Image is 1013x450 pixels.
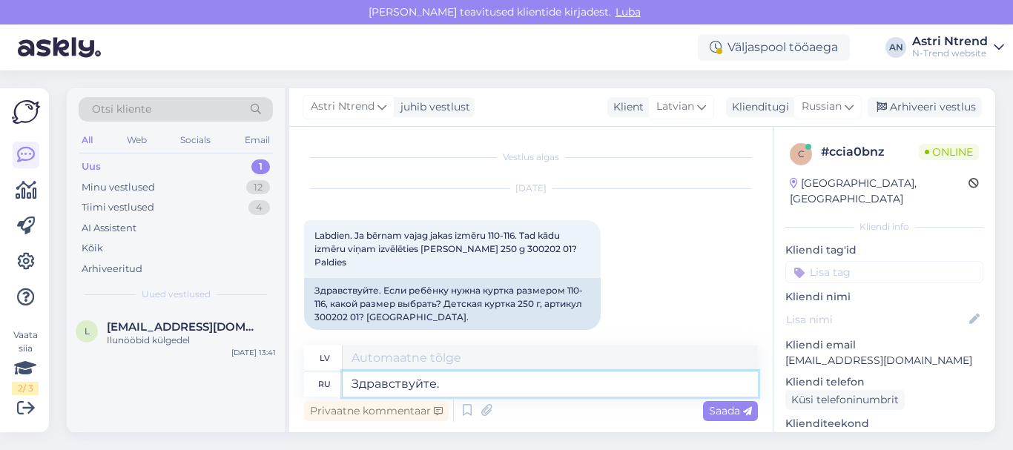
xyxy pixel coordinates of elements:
[314,230,579,268] span: Labdien. Ja bērnam vajag jakas izmēru 110-116. Tad kādu izmēru viņam izvēlēties [PERSON_NAME] 250...
[726,99,789,115] div: Klienditugi
[802,99,842,115] span: Russian
[709,404,752,417] span: Saada
[785,261,983,283] input: Lisa tag
[311,99,374,115] span: Astri Ntrend
[177,130,214,150] div: Socials
[785,220,983,234] div: Kliendi info
[251,159,270,174] div: 1
[318,371,331,397] div: ru
[246,180,270,195] div: 12
[785,289,983,305] p: Kliendi nimi
[82,262,142,277] div: Arhiveeritud
[82,221,136,236] div: AI Assistent
[242,130,273,150] div: Email
[786,311,966,328] input: Lisa nimi
[304,401,449,421] div: Privaatne kommentaar
[304,150,758,164] div: Vestlus algas
[912,47,988,59] div: N-Trend website
[12,382,39,395] div: 2 / 3
[142,288,211,301] span: Uued vestlused
[304,182,758,195] div: [DATE]
[912,36,988,47] div: Astri Ntrend
[231,347,276,358] div: [DATE] 13:41
[607,99,644,115] div: Klient
[343,371,758,397] textarea: Здравствуйте.
[885,37,906,58] div: AN
[320,345,330,371] div: lv
[82,200,154,215] div: Tiimi vestlused
[785,374,983,390] p: Kliendi telefon
[656,99,694,115] span: Latvian
[790,176,969,207] div: [GEOGRAPHIC_DATA], [GEOGRAPHIC_DATA]
[785,390,905,410] div: Küsi telefoninumbrit
[304,278,601,330] div: Здравствуйте. Если ребёнку нужна куртка размером 110-116, какой размер выбрать? Детская куртка 25...
[395,99,470,115] div: juhib vestlust
[785,416,983,431] p: Klienditeekond
[798,148,805,159] span: c
[107,334,276,347] div: Ilunööbid külgedel
[82,241,103,256] div: Kõik
[308,331,364,342] span: 18:51
[912,36,1004,59] a: Astri NtrendN-Trend website
[85,325,90,337] span: l
[919,144,979,160] span: Online
[12,100,40,124] img: Askly Logo
[785,242,983,258] p: Kliendi tag'id
[248,200,270,215] div: 4
[611,5,645,19] span: Luba
[124,130,150,150] div: Web
[92,102,151,117] span: Otsi kliente
[12,328,39,395] div: Vaata siia
[82,180,155,195] div: Minu vestlused
[821,143,919,161] div: # ccia0bnz
[698,34,850,61] div: Väljaspool tööaega
[868,97,982,117] div: Arhiveeri vestlus
[82,159,101,174] div: Uus
[79,130,96,150] div: All
[785,353,983,368] p: [EMAIL_ADDRESS][DOMAIN_NAME]
[785,337,983,353] p: Kliendi email
[107,320,261,334] span: leedi581@gmail.com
